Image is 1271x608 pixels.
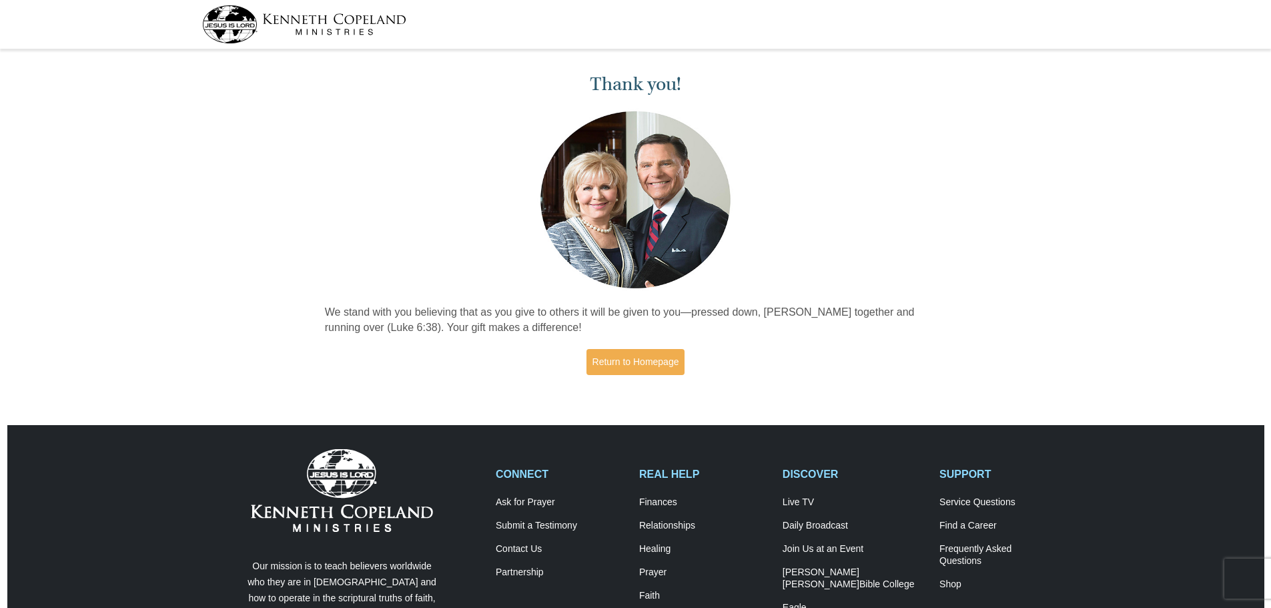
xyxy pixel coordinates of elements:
h2: CONNECT [496,468,625,481]
img: Kenneth Copeland Ministries [251,449,433,532]
a: Submit a Testimony [496,520,625,532]
h2: DISCOVER [783,468,925,481]
a: Join Us at an Event [783,543,925,555]
a: Service Questions [939,497,1069,509]
a: Contact Us [496,543,625,555]
a: Relationships [639,520,769,532]
img: Kenneth and Gloria [537,108,734,292]
span: Bible College [859,579,915,589]
h2: SUPPORT [939,468,1069,481]
a: [PERSON_NAME] [PERSON_NAME]Bible College [783,567,925,591]
a: Shop [939,579,1069,591]
a: Frequently AskedQuestions [939,543,1069,567]
a: Partnership [496,567,625,579]
h2: REAL HELP [639,468,769,481]
a: Daily Broadcast [783,520,925,532]
a: Find a Career [939,520,1069,532]
h1: Thank you! [325,73,947,95]
a: Healing [639,543,769,555]
a: Live TV [783,497,925,509]
a: Ask for Prayer [496,497,625,509]
a: Finances [639,497,769,509]
a: Faith [639,590,769,602]
a: Prayer [639,567,769,579]
a: Return to Homepage [586,349,685,375]
img: kcm-header-logo.svg [202,5,406,43]
p: We stand with you believing that as you give to others it will be given to you—pressed down, [PER... [325,305,947,336]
